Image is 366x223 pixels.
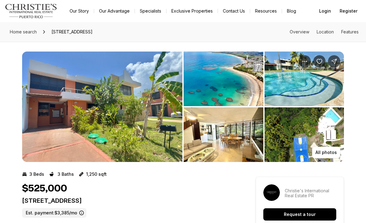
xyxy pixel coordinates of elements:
span: Home search [10,29,37,34]
button: Share Property: 83 PLAZA CULEBRA [328,55,340,67]
a: Specialists [135,7,166,15]
div: Listing Photos [22,52,344,162]
button: View image gallery [265,52,344,106]
p: [STREET_ADDRESS] [22,197,234,204]
button: Request a tour [263,208,336,221]
button: Register [336,5,361,17]
p: 3 Beds [29,172,44,177]
button: Save Property: 83 PLAZA CULEBRA [313,55,326,67]
a: Skip to: Location [317,29,334,34]
p: Christie's International Real Estate PR [285,188,336,198]
button: Property options [299,55,311,67]
button: Contact Us [218,7,250,15]
button: View image gallery [265,107,344,162]
button: View image gallery [184,107,263,162]
a: Our Story [65,7,94,15]
button: View image gallery [22,52,182,162]
span: [STREET_ADDRESS] [49,27,95,37]
img: logo [5,4,57,18]
nav: Page section menu [290,29,359,34]
button: Login [315,5,335,17]
a: Our Advantage [94,7,135,15]
li: 1 of 10 [22,52,182,162]
button: View image gallery [184,52,263,106]
p: Request a tour [284,212,316,217]
a: Exclusive Properties [166,7,218,15]
label: Est. payment: $3,385/mo [22,208,86,218]
button: All photos [312,147,340,158]
span: Login [319,9,331,13]
a: Resources [250,7,282,15]
p: 1,250 sqft [86,172,107,177]
button: 3 Baths [49,169,74,179]
a: Blog [282,7,301,15]
li: 2 of 10 [184,52,344,162]
a: Skip to: Features [341,29,359,34]
a: Skip to: Overview [290,29,309,34]
span: Register [340,9,357,13]
a: Home search [7,27,39,37]
p: All photos [315,150,337,155]
h1: $525,000 [22,183,67,194]
p: 3 Baths [58,172,74,177]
